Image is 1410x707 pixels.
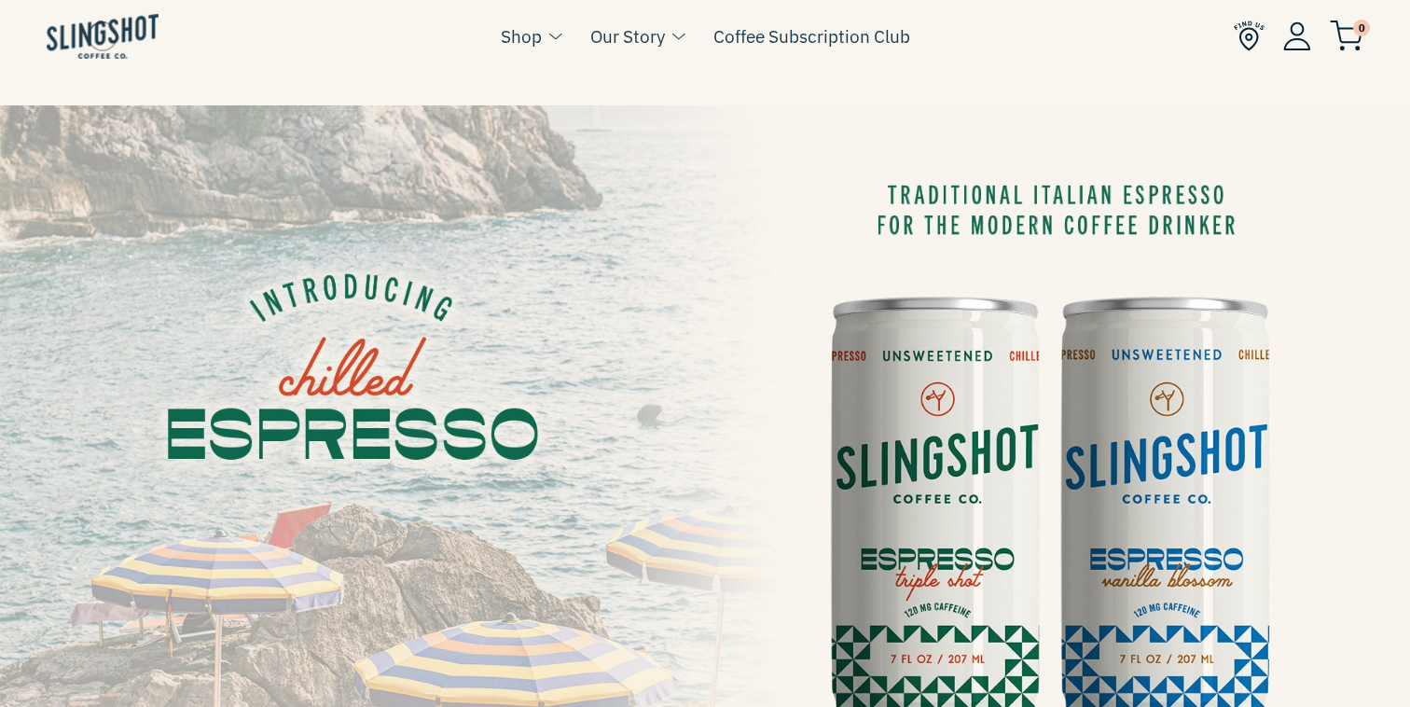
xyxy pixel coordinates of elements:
a: Shop [501,22,542,50]
a: Coffee Subscription Club [713,22,910,50]
span: 0 [1353,20,1370,36]
img: Account [1283,21,1311,50]
img: Find Us [1234,21,1265,51]
a: Our Story [590,22,665,50]
img: cart [1330,21,1363,51]
a: 0 [1330,24,1363,47]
